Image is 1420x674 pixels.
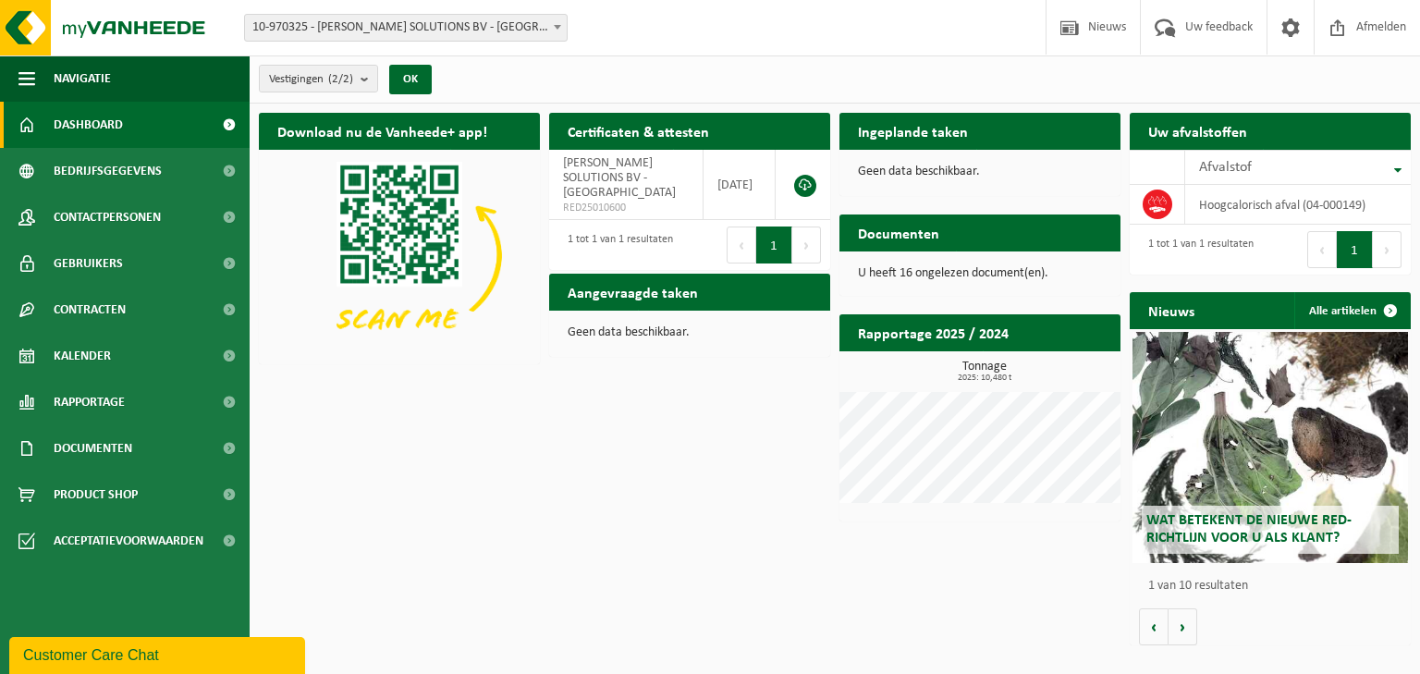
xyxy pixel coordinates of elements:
count: (2/2) [328,73,353,85]
td: [DATE] [704,150,776,220]
button: Volgende [1169,608,1197,645]
span: Kalender [54,333,111,379]
span: 10-970325 - TENNANT SOLUTIONS BV - MECHELEN [244,14,568,42]
span: 2025: 10,480 t [849,374,1120,383]
button: Next [792,227,821,263]
h3: Tonnage [849,361,1120,383]
span: Contactpersonen [54,194,161,240]
span: Bedrijfsgegevens [54,148,162,194]
h2: Documenten [839,214,958,251]
span: [PERSON_NAME] SOLUTIONS BV - [GEOGRAPHIC_DATA] [563,156,676,200]
div: 1 tot 1 van 1 resultaten [1139,229,1254,270]
span: 10-970325 - TENNANT SOLUTIONS BV - MECHELEN [245,15,567,41]
h2: Uw afvalstoffen [1130,113,1266,149]
button: Previous [1307,231,1337,268]
span: Acceptatievoorwaarden [54,518,203,564]
span: RED25010600 [563,201,689,215]
span: Gebruikers [54,240,123,287]
span: Vestigingen [269,66,353,93]
h2: Download nu de Vanheede+ app! [259,113,506,149]
button: Vestigingen(2/2) [259,65,378,92]
button: 1 [1337,231,1373,268]
span: Rapportage [54,379,125,425]
h2: Certificaten & attesten [549,113,728,149]
p: Geen data beschikbaar. [858,165,1102,178]
td: hoogcalorisch afval (04-000149) [1185,185,1411,225]
span: Documenten [54,425,132,472]
p: Geen data beschikbaar. [568,326,812,339]
p: U heeft 16 ongelezen document(en). [858,267,1102,280]
h2: Aangevraagde taken [549,274,716,310]
h2: Nieuws [1130,292,1213,328]
span: Product Shop [54,472,138,518]
button: Previous [727,227,756,263]
div: 1 tot 1 van 1 resultaten [558,225,673,265]
button: OK [389,65,432,94]
a: Bekijk rapportage [983,350,1119,387]
span: Wat betekent de nieuwe RED-richtlijn voor u als klant? [1146,513,1352,545]
span: Navigatie [54,55,111,102]
button: 1 [756,227,792,263]
span: Afvalstof [1199,160,1252,175]
img: Download de VHEPlus App [259,150,540,361]
p: 1 van 10 resultaten [1148,580,1402,593]
h2: Rapportage 2025 / 2024 [839,314,1027,350]
span: Dashboard [54,102,123,148]
span: Contracten [54,287,126,333]
a: Wat betekent de nieuwe RED-richtlijn voor u als klant? [1132,332,1408,563]
h2: Ingeplande taken [839,113,986,149]
button: Next [1373,231,1402,268]
iframe: chat widget [9,633,309,674]
a: Alle artikelen [1294,292,1409,329]
button: Vorige [1139,608,1169,645]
